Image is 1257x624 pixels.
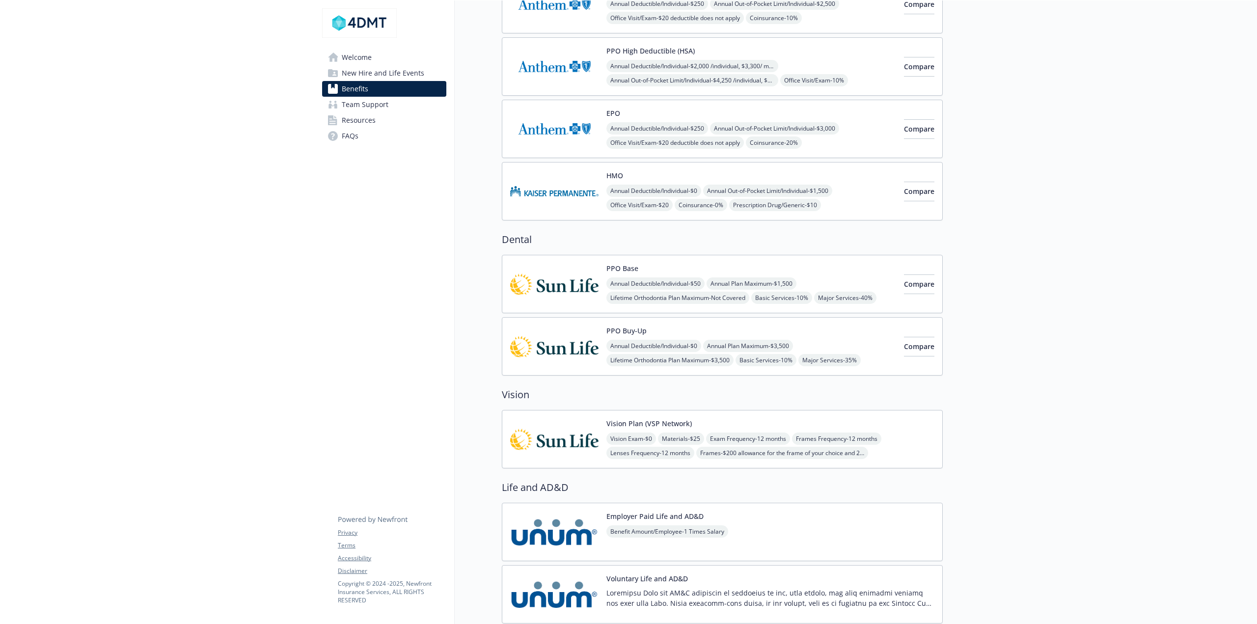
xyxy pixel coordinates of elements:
[606,588,934,608] p: Loremipsu Dolo sit AM&C adipiscin el seddoeius te inc, utla etdolo, mag aliq enimadmi veniamq nos...
[338,541,446,550] a: Terms
[502,232,943,247] h2: Dental
[658,433,704,445] span: Materials - $25
[322,128,446,144] a: FAQs
[606,122,708,135] span: Annual Deductible/Individual - $250
[342,65,424,81] span: New Hire and Life Events
[814,292,876,304] span: Major Services - 40%
[606,340,701,352] span: Annual Deductible/Individual - $0
[338,567,446,575] a: Disclaimer
[904,274,934,294] button: Compare
[502,480,943,495] h2: Life and AD&D
[606,573,688,584] button: Voluntary Life and AD&D
[338,579,446,604] p: Copyright © 2024 - 2025 , Newfront Insurance Services, ALL RIGHTS RESERVED
[606,108,620,118] button: EPO
[510,326,599,367] img: Sun Life Financial carrier logo
[703,340,793,352] span: Annual Plan Maximum - $3,500
[342,97,388,112] span: Team Support
[606,418,692,429] button: Vision Plan (VSP Network)
[798,354,861,366] span: Major Services - 35%
[510,573,599,615] img: UNUM carrier logo
[696,447,868,459] span: Frames - $200 allowance for the frame of your choice and 20% off the amount over your allowance; ...
[904,124,934,134] span: Compare
[510,263,599,305] img: Sun Life Financial carrier logo
[746,136,802,149] span: Coinsurance - 20%
[342,128,358,144] span: FAQs
[606,46,695,56] button: PPO High Deductible (HSA)
[710,122,839,135] span: Annual Out-of-Pocket Limit/Individual - $3,000
[746,12,802,24] span: Coinsurance - 10%
[322,50,446,65] a: Welcome
[703,185,832,197] span: Annual Out-of-Pocket Limit/Individual - $1,500
[606,326,647,336] button: PPO Buy-Up
[707,277,796,290] span: Annual Plan Maximum - $1,500
[606,74,778,86] span: Annual Out-of-Pocket Limit/Individual - $4,250 /individual, $4,250/ member
[904,62,934,71] span: Compare
[338,528,446,537] a: Privacy
[706,433,790,445] span: Exam Frequency - 12 months
[606,263,638,273] button: PPO Base
[338,554,446,563] a: Accessibility
[322,81,446,97] a: Benefits
[904,337,934,356] button: Compare
[606,12,744,24] span: Office Visit/Exam - $20 deductible does not apply
[510,108,599,150] img: Anthem Blue Cross carrier logo
[675,199,727,211] span: Coinsurance - 0%
[606,277,705,290] span: Annual Deductible/Individual - $50
[322,112,446,128] a: Resources
[510,418,599,460] img: Sun Life Financial carrier logo
[606,525,728,538] span: Benefit Amount/Employee - 1 Times Salary
[606,433,656,445] span: Vision Exam - $0
[780,74,848,86] span: Office Visit/Exam - 10%
[792,433,881,445] span: Frames Frequency - 12 months
[322,97,446,112] a: Team Support
[510,46,599,87] img: Anthem Blue Cross carrier logo
[606,170,623,181] button: HMO
[606,354,734,366] span: Lifetime Orthodontia Plan Maximum - $3,500
[751,292,812,304] span: Basic Services - 10%
[904,342,934,351] span: Compare
[904,119,934,139] button: Compare
[606,292,749,304] span: Lifetime Orthodontia Plan Maximum - Not Covered
[736,354,796,366] span: Basic Services - 10%
[342,50,372,65] span: Welcome
[606,185,701,197] span: Annual Deductible/Individual - $0
[904,279,934,289] span: Compare
[606,199,673,211] span: Office Visit/Exam - $20
[904,182,934,201] button: Compare
[904,57,934,77] button: Compare
[904,187,934,196] span: Compare
[342,81,368,97] span: Benefits
[322,65,446,81] a: New Hire and Life Events
[606,136,744,149] span: Office Visit/Exam - $20 deductible does not apply
[342,112,376,128] span: Resources
[606,60,778,72] span: Annual Deductible/Individual - $2,000 /individual, $3,300/ member
[510,511,599,553] img: UNUM carrier logo
[606,511,704,521] button: Employer Paid Life and AD&D
[502,387,943,402] h2: Vision
[510,170,599,212] img: Kaiser Permanente Insurance Company carrier logo
[729,199,821,211] span: Prescription Drug/Generic - $10
[606,447,694,459] span: Lenses Frequency - 12 months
